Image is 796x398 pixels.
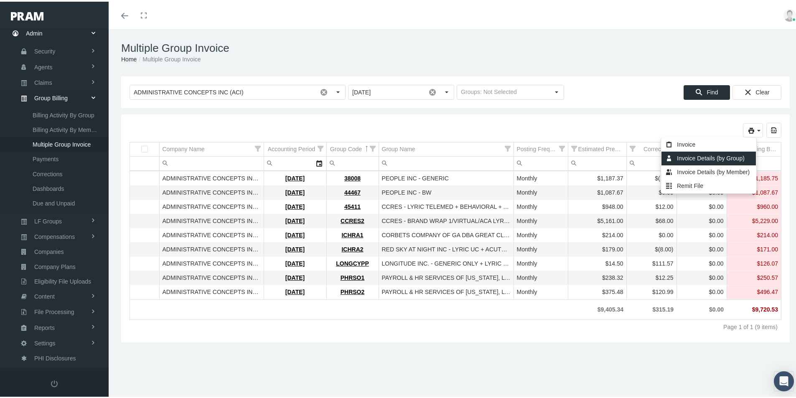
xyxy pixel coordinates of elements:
[336,259,369,265] a: LONGCYPP
[661,164,756,177] div: Invoice Details (by Member)
[379,141,514,155] td: Column Group Name
[379,241,514,255] td: RED SKY AT NIGHT INC - LYRIC UC + ACUTERX
[264,155,312,169] input: Filter cell
[643,144,674,152] div: Corrections
[159,170,264,184] td: ADMINISTRATIVE CONCEPTS INC (ACI)
[723,322,778,329] div: Page 1 of 1 (9 items)
[661,150,756,164] div: Invoice Details (by Group)
[737,144,778,152] div: Remaining Balance
[330,144,362,152] div: Group Code
[34,273,91,287] span: Eligibility File Uploads
[130,318,781,332] div: Page Navigation
[730,215,778,223] div: $5,229.00
[34,89,68,104] span: Group Billing
[630,201,674,209] div: $12.00
[341,216,364,223] a: CCRES2
[34,258,76,272] span: Company Plans
[33,165,63,180] span: Corrections
[159,213,264,227] td: ADMINISTRATIVE CONCEPTS INC (ACI)
[630,272,674,280] div: $12.25
[379,170,514,184] td: PEOPLE INC - GENERIC
[680,286,724,294] div: $0.00
[159,184,264,198] td: ADMINISTRATIVE CONCEPTS INC (ACI)
[379,284,514,298] td: PAYROLL & HR SERVICES OF OKLAHOMA, LTD - BW1
[680,201,724,209] div: $0.00
[626,141,676,155] td: Column Corrections
[285,173,305,180] a: [DATE]
[341,230,363,237] a: ICHRA1
[571,230,623,238] div: $214.00
[730,286,778,294] div: $496.47
[255,144,261,150] span: Show filter options for column 'Company Name'
[33,180,64,194] span: Dashboards
[514,170,568,184] td: Monthly
[630,286,674,294] div: $120.99
[312,155,326,169] div: Select
[379,227,514,241] td: CORBETS COMPANY OF GA DBA GREAT CLIPS - LYRIC UC + ACUTERX
[34,58,53,73] span: Agents
[159,284,264,298] td: ADMINISTRATIVE CONCEPTS INC (ACI)
[571,258,623,266] div: $14.50
[285,230,305,237] a: [DATE]
[549,84,564,98] div: Select
[630,187,674,195] div: $0.00
[159,241,264,255] td: ADMINISTRATIVE CONCEPTS INC (ACI)
[514,184,568,198] td: Monthly
[121,54,137,61] a: Home
[514,155,568,169] td: Filter cell
[730,201,778,209] div: $960.00
[630,215,674,223] div: $68.00
[783,8,796,20] img: user-placeholder.jpg
[326,141,379,155] td: Column Group Code
[514,284,568,298] td: Monthly
[285,244,305,251] a: [DATE]
[571,272,623,280] div: $238.32
[730,304,778,312] div: $9,720.53
[514,269,568,284] td: Monthly
[630,258,674,266] div: $111.57
[568,155,626,169] input: Filter cell
[730,272,778,280] div: $250.57
[379,155,514,169] input: Filter cell
[341,273,365,279] a: PHRSO1
[264,141,326,155] td: Column Accounting Period
[680,244,724,252] div: $0.00
[159,227,264,241] td: ADMINISTRATIVE CONCEPTS INC (ACI)
[680,215,724,223] div: $0.00
[766,121,781,136] div: Export all data to Excel
[33,195,75,209] span: Due and Unpaid
[571,215,623,223] div: $5,161.00
[160,155,264,169] input: Filter cell
[331,84,345,98] div: Select
[285,188,305,194] a: [DATE]
[559,144,565,150] span: Show filter options for column 'Posting Frequency'
[159,198,264,213] td: ADMINISTRATIVE CONCEPTS INC (ACI)
[382,144,415,152] div: Group Name
[730,244,778,252] div: $171.00
[285,216,305,223] a: [DATE]
[680,230,724,238] div: $0.00
[34,74,52,88] span: Claims
[517,144,558,152] div: Posting Frequency
[344,173,361,180] a: 38008
[344,202,361,208] a: 45411
[11,10,43,19] img: PRAM_20_x_78.png
[318,144,323,150] span: Show filter options for column 'Accounting Period'
[680,272,724,280] div: $0.00
[630,230,674,238] div: $0.00
[661,177,756,191] div: Remit File
[26,24,43,40] span: Admin
[730,258,778,266] div: $126.07
[370,144,376,150] span: Show filter options for column 'Group Code'
[684,84,730,98] div: Find
[33,121,99,135] span: Billing Activity By Member
[630,173,674,181] div: $(1.62)
[627,155,676,169] input: Filter cell
[34,319,55,333] span: Reports
[327,155,379,169] input: Filter cell
[163,144,205,152] div: Company Name
[34,335,56,349] span: Settings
